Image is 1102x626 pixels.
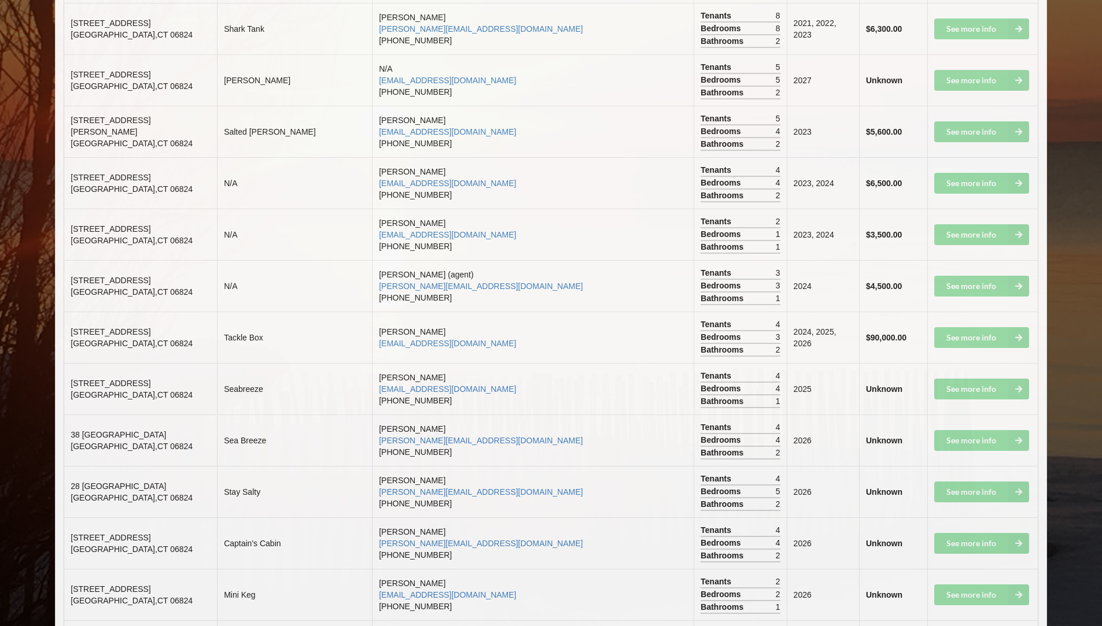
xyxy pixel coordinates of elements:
span: Bathrooms [701,35,746,47]
span: [GEOGRAPHIC_DATA] , CT 06824 [71,544,193,554]
td: 2026 [787,414,859,466]
span: 2 [776,190,780,201]
td: [PERSON_NAME] [PHONE_NUMBER] [372,157,694,209]
td: [PERSON_NAME] [PHONE_NUMBER] [372,363,694,414]
a: [PERSON_NAME][EMAIL_ADDRESS][DOMAIN_NAME] [379,436,583,445]
span: Tenants [701,318,734,330]
td: N/A [217,260,372,312]
td: [PERSON_NAME] [PHONE_NUMBER] [372,414,694,466]
span: [GEOGRAPHIC_DATA] , CT 06824 [71,390,193,399]
span: Bedrooms [701,125,743,137]
b: Unknown [866,436,902,445]
span: Bedrooms [701,331,743,343]
b: $6,300.00 [866,24,902,34]
a: [EMAIL_ADDRESS][DOMAIN_NAME] [379,384,516,394]
span: 8 [776,23,780,34]
span: Bedrooms [701,434,743,446]
td: Stay Salty [217,466,372,517]
span: Bathrooms [701,395,746,407]
span: 5 [776,74,780,86]
span: Tenants [701,421,734,433]
span: Tenants [701,10,734,21]
span: [GEOGRAPHIC_DATA] , CT 06824 [71,596,193,605]
span: [STREET_ADDRESS] [71,18,150,28]
td: 2024 [787,260,859,312]
td: 2026 [787,569,859,620]
td: [PERSON_NAME] [PHONE_NUMBER] [372,106,694,157]
span: Bathrooms [701,498,746,510]
b: $4,500.00 [866,281,902,291]
span: Bedrooms [701,383,743,394]
span: 2 [776,447,780,458]
a: [PERSON_NAME][EMAIL_ADDRESS][DOMAIN_NAME] [379,539,583,548]
span: 4 [776,177,780,188]
b: Unknown [866,539,902,548]
span: 4 [776,537,780,549]
span: Bedrooms [701,588,743,600]
span: 2 [776,498,780,510]
span: Tenants [701,61,734,73]
span: 5 [776,486,780,497]
span: 1 [776,292,780,304]
a: [EMAIL_ADDRESS][DOMAIN_NAME] [379,179,516,188]
span: 28 [GEOGRAPHIC_DATA] [71,481,166,491]
span: 2 [776,344,780,355]
td: 2023 [787,106,859,157]
span: Bathrooms [701,550,746,561]
span: [STREET_ADDRESS] [71,70,150,79]
td: N/A [217,209,372,260]
td: N/A [PHONE_NUMBER] [372,54,694,106]
span: [GEOGRAPHIC_DATA] , CT 06824 [71,493,193,502]
span: [STREET_ADDRESS] [71,276,150,285]
span: 3 [776,280,780,291]
span: [STREET_ADDRESS] [71,327,150,336]
a: [EMAIL_ADDRESS][DOMAIN_NAME] [379,590,516,599]
td: 2025 [787,363,859,414]
span: Tenants [701,164,734,176]
span: [GEOGRAPHIC_DATA] , CT 06824 [71,30,193,39]
b: $3,500.00 [866,230,902,239]
span: 1 [776,395,780,407]
td: Mini Keg [217,569,372,620]
a: [EMAIL_ADDRESS][DOMAIN_NAME] [379,230,516,239]
span: 4 [776,524,780,536]
b: Unknown [866,487,902,497]
a: [PERSON_NAME][EMAIL_ADDRESS][DOMAIN_NAME] [379,487,583,497]
td: 2024, 2025, 2026 [787,312,859,363]
td: [PERSON_NAME] (agent) [PHONE_NUMBER] [372,260,694,312]
span: 5 [776,113,780,124]
td: 2023, 2024 [787,157,859,209]
a: [PERSON_NAME][EMAIL_ADDRESS][DOMAIN_NAME] [379,281,583,291]
span: 4 [776,383,780,394]
span: Bedrooms [701,280,743,291]
span: [STREET_ADDRESS][PERSON_NAME] [71,116,150,136]
b: $5,600.00 [866,127,902,136]
span: [STREET_ADDRESS] [71,173,150,182]
a: [EMAIL_ADDRESS][DOMAIN_NAME] [379,76,516,85]
span: Bathrooms [701,138,746,150]
span: 2 [776,576,780,587]
span: 3 [776,331,780,343]
span: 38 [GEOGRAPHIC_DATA] [71,430,166,439]
span: [GEOGRAPHIC_DATA] , CT 06824 [71,82,193,91]
b: $6,500.00 [866,179,902,188]
td: N/A [217,157,372,209]
td: [PERSON_NAME] [217,54,372,106]
td: Captain's Cabin [217,517,372,569]
span: 4 [776,434,780,446]
span: Bathrooms [701,292,746,304]
span: 2 [776,87,780,98]
td: [PERSON_NAME] [PHONE_NUMBER] [372,209,694,260]
span: 8 [776,10,780,21]
span: 2 [776,138,780,150]
span: [STREET_ADDRESS] [71,224,150,234]
span: Bedrooms [701,74,743,86]
a: [PERSON_NAME][EMAIL_ADDRESS][DOMAIN_NAME] [379,24,583,34]
td: 2023, 2024 [787,209,859,260]
span: 5 [776,61,780,73]
span: 2 [776,550,780,561]
span: 3 [776,267,780,279]
b: $90,000.00 [866,333,906,342]
span: Bedrooms [701,486,743,497]
a: [EMAIL_ADDRESS][DOMAIN_NAME] [379,339,516,348]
